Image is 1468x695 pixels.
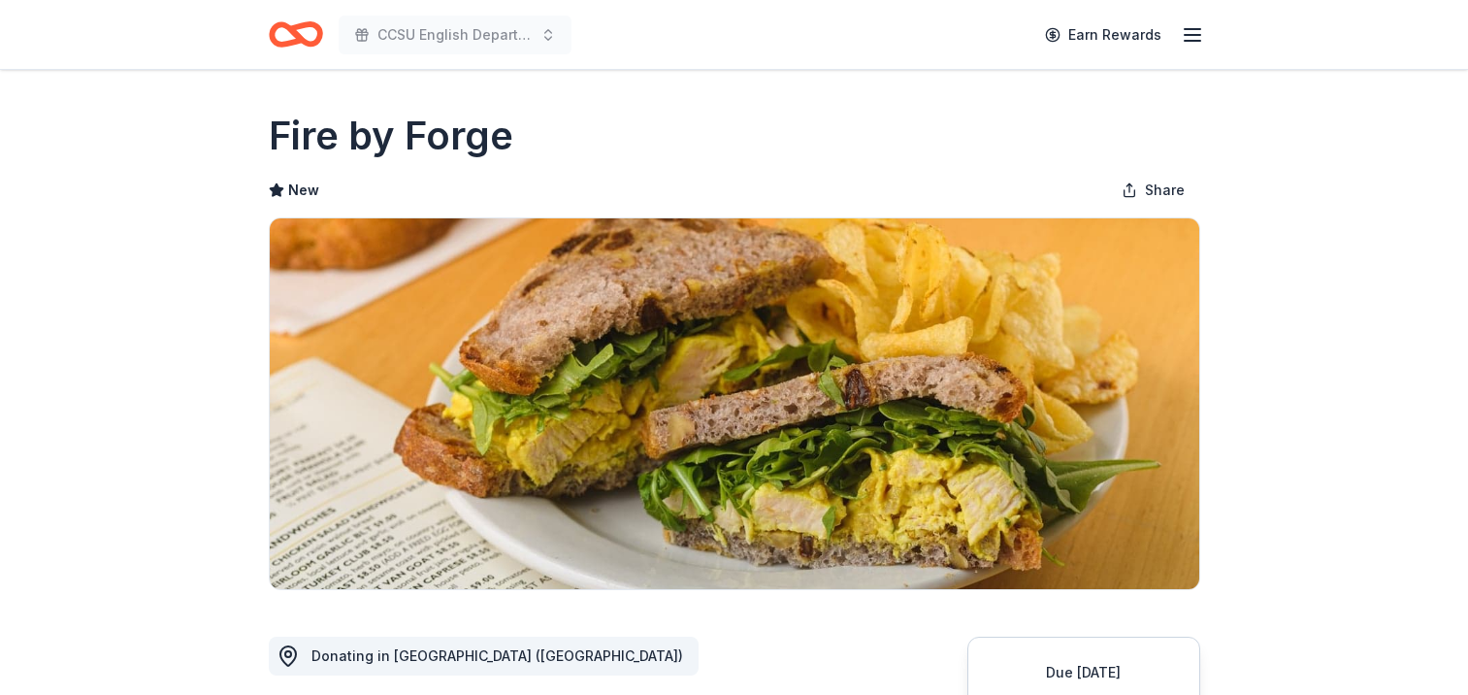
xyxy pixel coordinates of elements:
[377,23,533,47] span: CCSU English Department Silent Auction
[1106,171,1200,210] button: Share
[992,661,1176,684] div: Due [DATE]
[269,109,513,163] h1: Fire by Forge
[1033,17,1173,52] a: Earn Rewards
[270,218,1199,589] img: Image for Fire by Forge
[1145,179,1185,202] span: Share
[339,16,571,54] button: CCSU English Department Silent Auction
[288,179,319,202] span: New
[311,647,683,664] span: Donating in [GEOGRAPHIC_DATA] ([GEOGRAPHIC_DATA])
[269,12,323,57] a: Home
